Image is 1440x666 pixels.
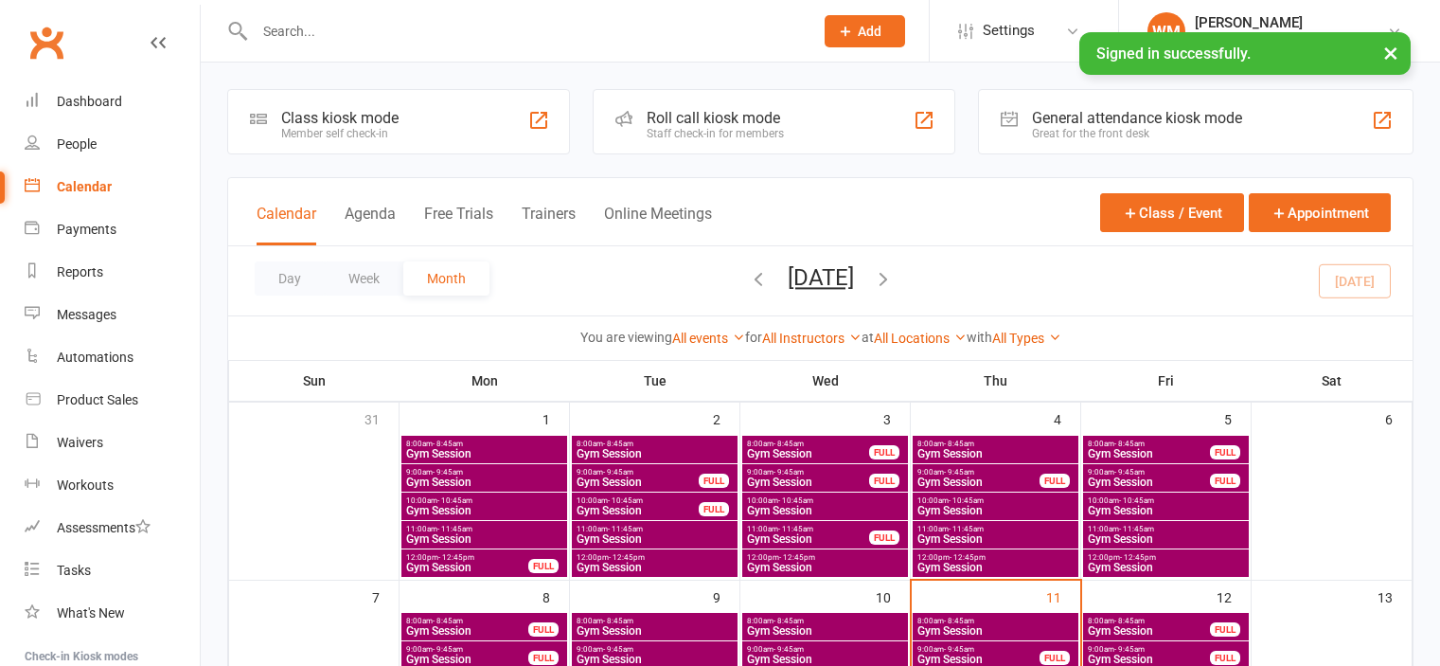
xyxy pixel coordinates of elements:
span: - 8:45am [944,440,974,448]
div: Calendar [57,179,112,194]
a: Workouts [25,464,200,507]
span: 10:00am [1087,496,1245,505]
span: Gym Session [1087,533,1245,545]
div: 4 [1054,403,1080,434]
span: - 12:45pm [609,553,645,562]
th: Mon [400,361,570,401]
button: Day [255,261,325,296]
span: Gym Session [405,625,529,637]
span: 11:00am [916,525,1075,533]
div: Assessments [57,520,151,535]
span: Gym Session [576,654,734,665]
a: Assessments [25,507,200,549]
span: - 12:45pm [1120,553,1156,562]
span: 10:00am [746,496,904,505]
div: 2 [713,403,739,434]
button: Free Trials [424,205,493,245]
div: FULL [1210,651,1240,665]
a: Reports [25,251,200,294]
span: 8:00am [576,440,734,448]
div: FULL [528,651,559,665]
span: - 8:45am [944,617,974,625]
span: - 8:45am [433,617,463,625]
span: - 10:45am [949,496,984,505]
a: All events [672,331,745,346]
span: Gym Session [1087,448,1211,459]
div: 7 [372,581,399,612]
span: - 9:45am [1114,468,1145,477]
span: - 8:45am [773,617,804,625]
span: 12:00pm [916,553,1075,562]
input: Search... [249,18,800,45]
div: FULL [1040,651,1070,665]
button: Add [825,15,905,47]
span: 9:00am [576,468,700,477]
th: Thu [911,361,1081,401]
span: Gym Session [916,562,1075,573]
div: 31 [364,403,399,434]
span: - 8:45am [433,440,463,448]
span: Gym Session [576,625,734,637]
button: Online Meetings [604,205,712,245]
span: Gym Session [405,477,563,488]
span: 12:00pm [1087,553,1245,562]
div: FULL [699,502,729,516]
a: All Types [992,331,1061,346]
span: - 9:45am [773,645,804,654]
span: 8:00am [916,440,1075,448]
span: - 11:45am [778,525,813,533]
span: Signed in successfully. [1096,45,1251,63]
span: Gym Session [916,654,1040,665]
span: Gym Session [1087,562,1245,573]
div: Workouts [57,477,114,493]
div: Staff check-in for members [647,127,784,140]
span: Gym Session [576,448,734,459]
span: - 9:45am [433,468,463,477]
div: FULL [528,622,559,637]
div: Uniting Seniors [PERSON_NAME] [1195,31,1387,48]
span: - 8:45am [773,440,804,448]
a: Automations [25,336,200,379]
span: Gym Session [576,562,734,573]
span: Gym Session [746,505,904,516]
div: 3 [883,403,910,434]
span: 8:00am [746,617,904,625]
strong: for [745,330,762,345]
div: FULL [869,474,899,488]
div: What's New [57,605,125,621]
span: - 8:45am [603,440,633,448]
a: People [25,123,200,166]
span: 9:00am [405,468,563,477]
button: Calendar [257,205,316,245]
span: Gym Session [1087,654,1211,665]
div: WM [1147,12,1185,50]
div: Product Sales [57,392,138,407]
div: FULL [1210,622,1240,637]
span: - 9:45am [603,468,633,477]
span: 8:00am [746,440,870,448]
div: Tasks [57,563,91,578]
span: 11:00am [405,525,563,533]
div: FULL [869,531,899,545]
div: 5 [1224,403,1251,434]
span: Gym Session [1087,505,1245,516]
span: 10:00am [405,496,563,505]
button: Trainers [522,205,576,245]
span: Gym Session [916,505,1075,516]
span: - 11:45am [608,525,643,533]
span: 8:00am [1087,617,1211,625]
span: 9:00am [746,645,904,654]
span: Gym Session [746,448,870,459]
span: 8:00am [1087,440,1211,448]
div: FULL [1210,445,1240,459]
div: FULL [528,559,559,573]
span: Gym Session [405,448,563,459]
span: - 9:45am [944,468,974,477]
span: - 9:45am [433,645,463,654]
div: FULL [1040,474,1070,488]
a: All Instructors [762,331,862,346]
button: Week [325,261,403,296]
a: Messages [25,294,200,336]
span: Add [858,24,881,39]
span: Gym Session [405,533,563,545]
